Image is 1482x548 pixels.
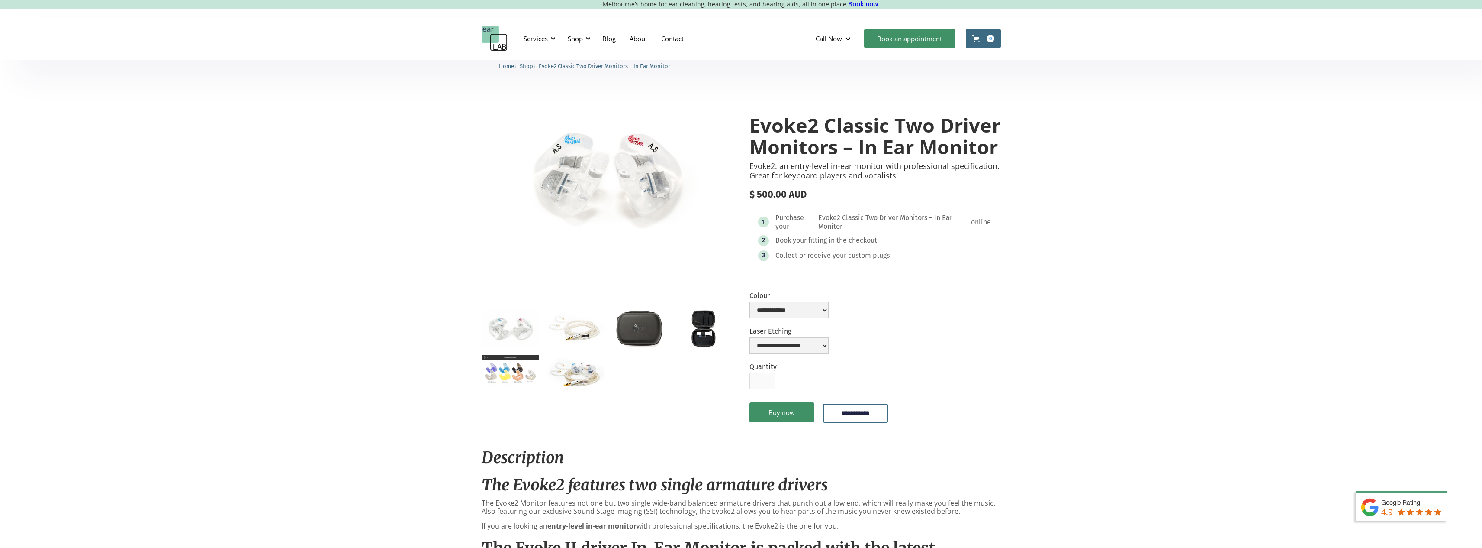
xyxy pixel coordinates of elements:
[654,26,691,51] a: Contact
[546,355,604,391] a: open lightbox
[499,62,520,71] li: 〉
[482,97,733,254] img: Evoke2 Classic Two Driver Monitors – In Ear Monitor
[816,34,842,43] div: Call Now
[775,251,890,260] div: Collect or receive your custom plugs
[520,62,539,71] li: 〉
[482,475,828,495] em: The Evoke2 features two single armature drivers
[568,34,583,43] div: Shop
[987,35,994,42] div: 0
[971,218,991,227] div: online
[563,26,593,52] div: Shop
[518,26,558,52] div: Services
[762,252,765,259] div: 3
[749,363,777,371] label: Quantity
[499,62,514,70] a: Home
[482,448,564,467] em: Description
[818,214,970,231] div: Evoke2 Classic Two Driver Monitors – In Ear Monitor
[539,63,670,69] span: Evoke2 Classic Two Driver Monitors – In Ear Monitor
[762,237,765,243] div: 2
[762,219,765,225] div: 1
[749,162,1001,180] p: Evoke2: an entry-level in-ear monitor with professional specification. Great for keyboard players...
[749,189,1001,200] div: $ 500.00 AUD
[675,310,733,348] a: open lightbox
[623,26,654,51] a: About
[482,355,539,387] a: open lightbox
[482,26,508,52] a: home
[482,522,1001,530] p: If you are looking an with professional specifications, the Evoke2 is the one for you.
[611,310,668,348] a: open lightbox
[775,214,817,231] div: Purchase your
[547,521,637,531] strong: entry-level in-ear monitor
[749,327,829,335] label: Laser Etching
[775,236,877,245] div: Book your fitting in the checkout
[482,97,733,254] a: open lightbox
[520,63,533,69] span: Shop
[520,62,533,70] a: Shop
[539,62,670,70] a: Evoke2 Classic Two Driver Monitors – In Ear Monitor
[749,114,1001,157] h1: Evoke2 Classic Two Driver Monitors – In Ear Monitor
[482,310,539,347] a: open lightbox
[482,499,1001,516] p: The Evoke2 Monitor features not one but two single wide-band balanced armature drivers that punch...
[499,63,514,69] span: Home
[524,34,548,43] div: Services
[595,26,623,51] a: Blog
[749,402,814,422] a: Buy now
[749,292,829,300] label: Colour
[864,29,955,48] a: Book an appointment
[966,29,1001,48] a: Open cart
[809,26,860,52] div: Call Now
[546,310,604,346] a: open lightbox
